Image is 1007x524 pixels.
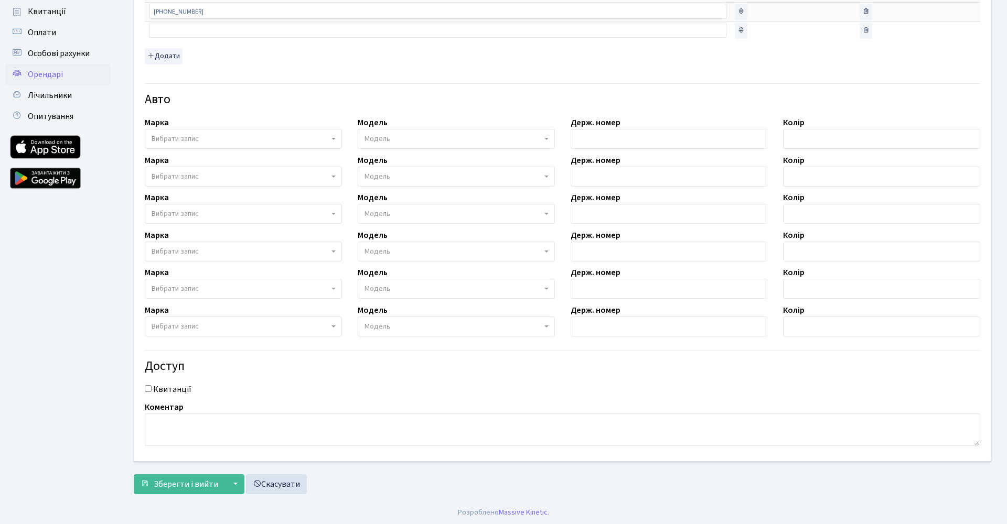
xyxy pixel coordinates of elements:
a: Оплати [5,22,110,43]
label: Держ. номер [571,266,620,279]
label: Модель [358,116,388,129]
label: Модель [358,304,388,316]
span: Орендарі [28,69,63,80]
label: Держ. номер [571,116,620,129]
label: Модель [358,229,388,242]
a: Особові рахунки [5,43,110,64]
label: Модель [358,191,388,204]
a: Скасувати [246,474,307,494]
a: Лічильники [5,85,110,106]
span: Модель [365,209,390,219]
span: Зберегти і вийти [154,478,218,490]
label: Колір [783,266,805,279]
label: Коментар [145,401,184,413]
a: Квитанції [5,1,110,22]
button: Додати [145,48,183,64]
label: Модель [358,266,388,279]
span: Вибрати запис [152,171,199,182]
h4: Авто [145,92,980,107]
label: Марка [145,266,169,279]
div: Розроблено . [458,507,549,518]
label: Колір [783,154,805,167]
label: Держ. номер [571,191,620,204]
span: Особові рахунки [28,48,90,59]
span: Модель [365,321,390,332]
span: Модель [365,171,390,182]
span: Вибрати запис [152,283,199,294]
span: Оплати [28,27,56,38]
label: Модель [358,154,388,167]
span: Модель [365,246,390,257]
h4: Доступ [145,359,980,374]
a: Орендарі [5,64,110,85]
span: Вибрати запис [152,209,199,219]
label: Держ. номер [571,154,620,167]
span: Лічильники [28,90,72,101]
span: Модель [365,283,390,294]
label: Колір [783,116,805,129]
label: Колір [783,304,805,316]
label: Марка [145,154,169,167]
label: Марка [145,191,169,204]
label: Квитанції [153,383,191,396]
span: Вибрати запис [152,134,199,144]
label: Колір [783,191,805,204]
label: Марка [145,116,169,129]
span: Вибрати запис [152,246,199,257]
label: Марка [145,229,169,242]
label: Марка [145,304,169,316]
label: Держ. номер [571,304,620,316]
label: Колір [783,229,805,242]
a: Massive Kinetic [499,507,548,518]
button: Зберегти і вийти [134,474,225,494]
a: Опитування [5,106,110,127]
span: Модель [365,134,390,144]
label: Держ. номер [571,229,620,242]
span: Опитування [28,111,73,122]
span: Квитанції [28,6,66,17]
span: Вибрати запис [152,321,199,332]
